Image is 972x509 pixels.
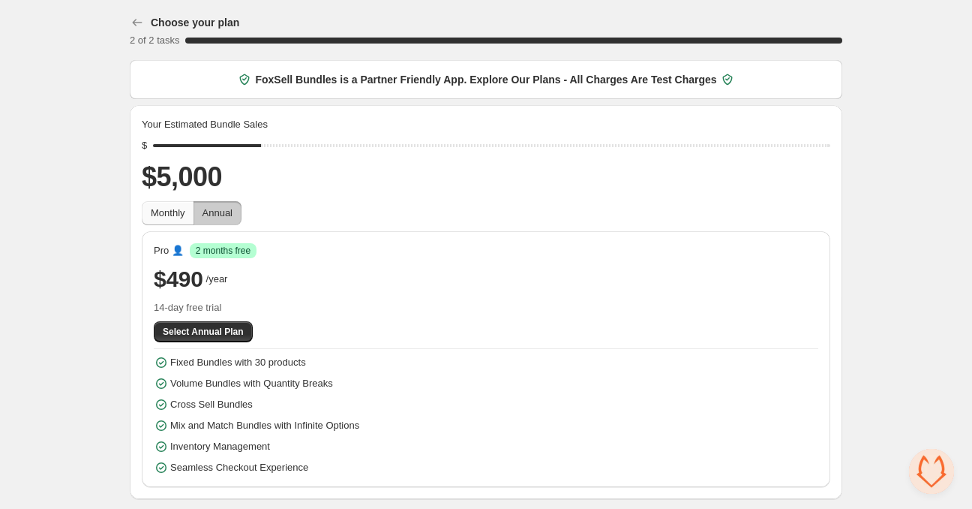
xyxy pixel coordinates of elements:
span: FoxSell Bundles is a Partner Friendly App. Explore Our Plans - All Charges Are Test Charges [255,72,716,87]
span: 2 months free [196,245,250,257]
span: $490 [154,264,203,294]
span: Seamless Checkout Experience [170,460,308,475]
span: 2 of 2 tasks [130,35,179,46]
h3: Choose your plan [151,15,239,30]
div: Open chat [909,449,954,494]
span: Select Annual Plan [163,326,244,338]
span: Fixed Bundles with 30 products [170,355,306,370]
span: Volume Bundles with Quantity Breaks [170,376,333,391]
span: 14-day free trial [154,300,818,315]
span: Your Estimated Bundle Sales [142,117,268,132]
span: /year [206,272,228,287]
span: Annual [202,207,232,218]
span: Cross Sell Bundles [170,397,253,412]
span: Monthly [151,207,185,218]
h2: $5,000 [142,159,830,195]
span: Mix and Match Bundles with Infinite Options [170,418,359,433]
span: Inventory Management [170,439,270,454]
div: $ [142,138,147,153]
span: Pro 👤 [154,243,184,258]
button: Annual [193,201,241,225]
button: Select Annual Plan [154,321,253,342]
button: Monthly [142,201,194,225]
